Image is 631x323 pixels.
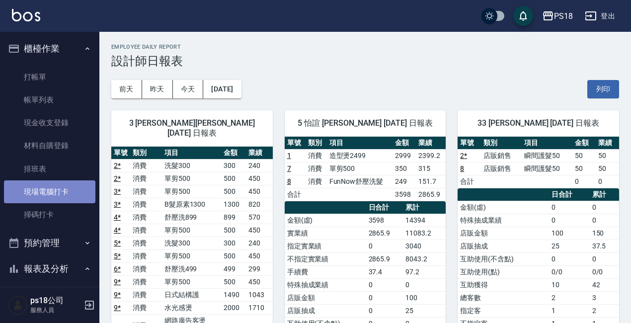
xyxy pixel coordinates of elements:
button: 報表及分析 [4,256,95,282]
td: 1043 [246,288,273,301]
td: 合計 [458,175,481,188]
td: 2399.2 [416,149,446,162]
td: 450 [246,224,273,237]
td: 特殊抽成業績 [458,214,549,227]
td: 249 [393,175,416,188]
td: 消費 [130,185,162,198]
td: 0 [366,304,403,317]
th: 累計 [403,201,446,214]
td: 3040 [403,240,446,252]
button: 前天 [111,80,142,98]
td: 店販抽成 [458,240,549,252]
td: 單剪500 [162,249,221,262]
td: 899 [221,211,246,224]
th: 日合計 [366,201,403,214]
td: 指定實業績 [285,240,366,252]
th: 類別 [130,147,162,160]
a: 現金收支登錄 [4,111,95,134]
td: 總客數 [458,291,549,304]
a: 8 [460,164,464,172]
td: 消費 [130,159,162,172]
td: 實業績 [285,227,366,240]
th: 類別 [481,137,522,150]
th: 業績 [246,147,273,160]
td: 25 [549,240,589,252]
td: 1710 [246,301,273,314]
td: 50 [596,149,619,162]
button: 列印 [587,80,619,98]
table: a dense table [285,137,446,201]
th: 單號 [111,147,130,160]
td: 8043.2 [403,252,446,265]
td: 消費 [130,224,162,237]
td: 0/0 [590,265,619,278]
td: 2865.9 [366,252,403,265]
td: 450 [246,185,273,198]
td: 造型燙2499 [327,149,393,162]
td: 10 [549,278,589,291]
td: 820 [246,198,273,211]
td: 0 [590,214,619,227]
td: 0 [590,201,619,214]
td: 消費 [130,275,162,288]
td: 2999 [393,149,416,162]
td: 特殊抽成業績 [285,278,366,291]
td: 37.5 [590,240,619,252]
td: 151.7 [416,175,446,188]
td: 單剪500 [162,275,221,288]
th: 業績 [416,137,446,150]
td: 消費 [130,237,162,249]
td: 消費 [306,162,326,175]
button: 昨天 [142,80,173,98]
a: 排班表 [4,158,95,180]
td: 50 [596,162,619,175]
th: 單號 [285,137,306,150]
th: 單號 [458,137,481,150]
td: 2 [549,291,589,304]
td: 350 [393,162,416,175]
td: 舒壓洗899 [162,211,221,224]
th: 金額 [572,137,596,150]
td: 300 [221,237,246,249]
td: 消費 [130,172,162,185]
div: PS18 [554,10,573,22]
td: 1 [549,304,589,317]
button: save [513,6,533,26]
td: 0 [366,240,403,252]
td: 299 [246,262,273,275]
table: a dense table [458,137,619,188]
span: 5 怡諠 [PERSON_NAME] [DATE] 日報表 [297,118,434,128]
td: 水光感燙 [162,301,221,314]
td: 50 [572,162,596,175]
th: 日合計 [549,188,589,201]
td: 店販銷售 [481,162,522,175]
td: 150 [590,227,619,240]
td: 42 [590,278,619,291]
img: Logo [12,9,40,21]
td: 0 [549,201,589,214]
td: 店販銷售 [481,149,522,162]
td: 瞬間護髮50 [522,149,572,162]
th: 類別 [306,137,326,150]
td: 金額(虛) [458,201,549,214]
td: 單剪500 [162,185,221,198]
td: 指定客 [458,304,549,317]
p: 服務人員 [30,306,81,315]
td: 11083.2 [403,227,446,240]
td: 2865.9 [416,188,446,201]
th: 項目 [522,137,572,150]
td: 消費 [130,262,162,275]
td: B髮原素1300 [162,198,221,211]
td: 手續費 [285,265,366,278]
td: 店販金額 [458,227,549,240]
td: 0 [590,252,619,265]
td: 2865.9 [366,227,403,240]
td: 店販金額 [285,291,366,304]
td: 0 [549,252,589,265]
td: 2000 [221,301,246,314]
img: Person [8,295,28,315]
td: 50 [572,149,596,162]
td: 500 [221,275,246,288]
td: 3 [590,291,619,304]
td: 0 [572,175,596,188]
